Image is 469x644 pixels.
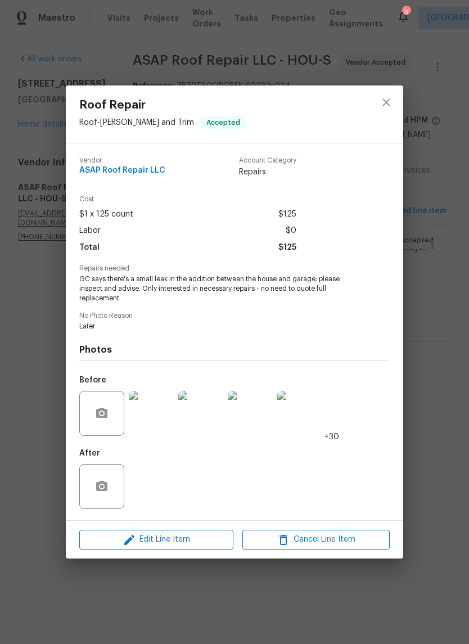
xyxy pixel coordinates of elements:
span: GC says there's a small leak in the addition between the house and garage; please inspect and adv... [79,274,359,303]
span: $1 x 125 count [79,206,133,223]
span: Account Category [239,157,296,164]
span: Cancel Line Item [246,533,386,547]
span: Vendor [79,157,165,164]
div: 3 [402,7,410,18]
span: Accepted [202,117,245,128]
span: Roof Repair [79,99,246,111]
span: Edit Line Item [83,533,230,547]
span: Roof - [PERSON_NAME] and Trim [79,119,194,127]
button: Cancel Line Item [242,530,390,550]
button: Edit Line Item [79,530,233,550]
span: Later [79,322,359,331]
span: Cost [79,196,296,203]
span: Repairs [239,166,296,178]
span: +30 [324,431,339,443]
span: Labor [79,223,101,239]
span: Repairs needed [79,265,390,272]
h5: Before [79,376,106,384]
button: close [373,89,400,116]
span: $0 [286,223,296,239]
h4: Photos [79,344,390,355]
h5: After [79,449,100,457]
span: $125 [278,206,296,223]
span: Total [79,240,100,256]
span: ASAP Roof Repair LLC [79,166,165,175]
span: $125 [278,240,296,256]
span: No Photo Reason [79,312,390,319]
